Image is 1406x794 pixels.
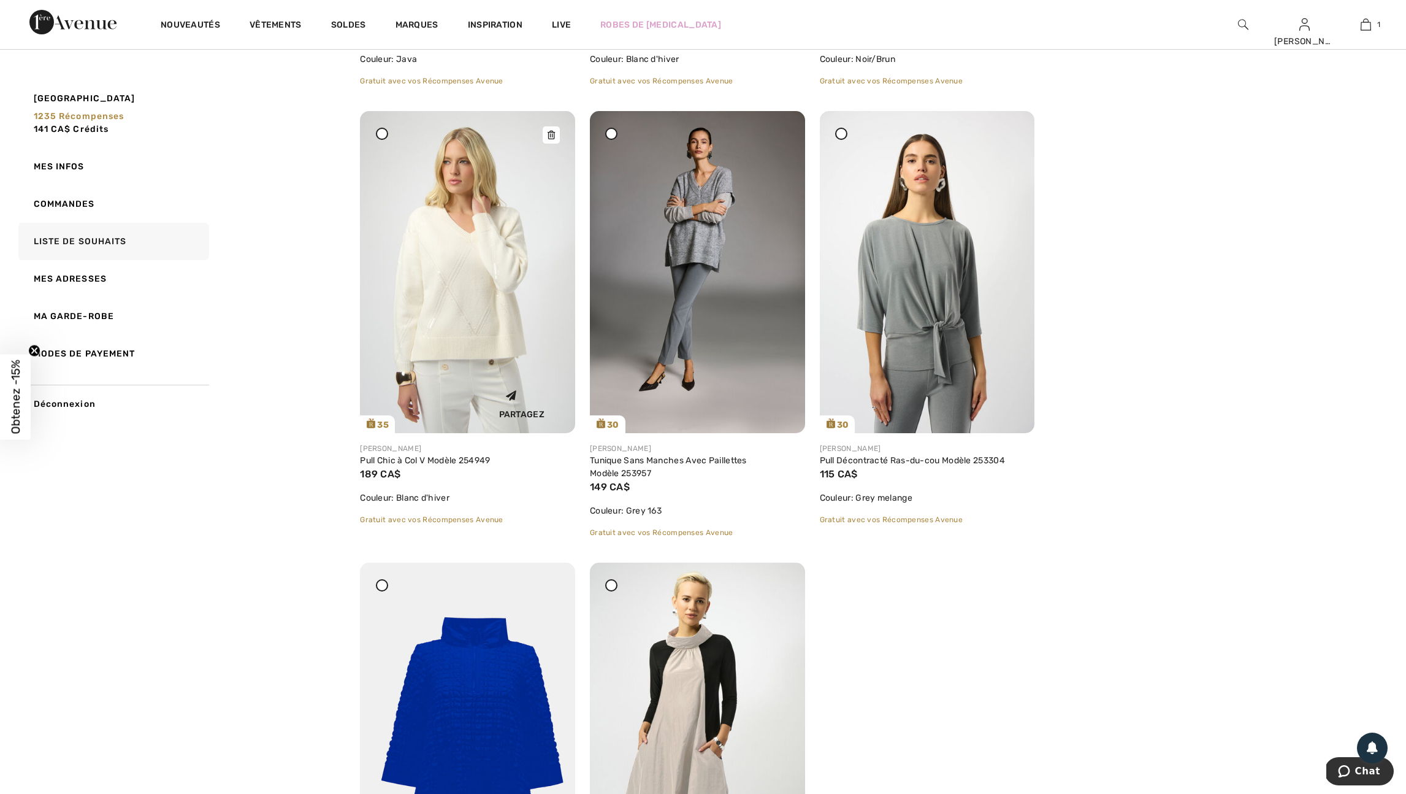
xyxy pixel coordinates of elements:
[360,468,400,480] span: 189 CA$
[590,75,805,87] div: Gratuit avec vos Récompenses Avenue
[1299,18,1310,30] a: Se connecter
[34,124,109,134] span: 141 CA$ Crédits
[820,455,1005,466] a: Pull Décontracté Ras-du-cou Modèle 253304
[590,455,747,479] a: Tunique Sans Manches Avec Paillettes Modèle 253957
[1274,35,1334,48] div: [PERSON_NAME]
[360,455,490,466] a: Pull Chic à Col V Modèle 254949
[820,491,1035,504] div: Couleur: Grey melange
[360,53,575,66] div: Couleur: Java
[1238,17,1248,32] img: recherche
[590,504,805,517] div: Couleur: Grey 163
[1335,17,1396,32] a: 1
[16,335,209,372] a: Modes de payement
[360,443,575,454] div: [PERSON_NAME]
[360,514,575,525] div: Gratuit avec vos Récompenses Avenue
[600,18,721,31] a: Robes de [MEDICAL_DATA]
[820,53,1035,66] div: Couleur: Noir/Brun
[360,111,575,433] a: 35
[1377,19,1380,30] span: 1
[478,380,566,424] div: Partagez
[1361,17,1371,32] img: Mon panier
[820,514,1035,525] div: Gratuit avec vos Récompenses Avenue
[331,20,366,33] a: Soldes
[28,345,40,357] button: Close teaser
[9,360,23,434] span: Obtenez -15%
[590,53,805,66] div: Couleur: Blanc d'hiver
[16,148,209,185] a: Mes infos
[16,385,209,423] a: Déconnexion
[590,481,630,493] span: 149 CA$
[590,527,805,538] div: Gratuit avec vos Récompenses Avenue
[250,20,302,33] a: Vêtements
[552,18,571,31] a: Live
[360,491,575,504] div: Couleur: Blanc d'hiver
[468,20,522,33] span: Inspiration
[590,111,805,433] a: 30
[820,111,1035,433] a: 30
[29,10,117,34] img: 1ère Avenue
[16,298,209,335] a: Ma garde-robe
[820,111,1035,433] img: joseph-ribkoff-tops-grey-melange_253304a_2_aea0_search.jpg
[16,260,209,298] a: Mes adresses
[34,111,124,121] span: 1235 récompenses
[590,443,805,454] div: [PERSON_NAME]
[820,443,1035,454] div: [PERSON_NAME]
[820,75,1035,87] div: Gratuit avec vos Récompenses Avenue
[395,20,438,33] a: Marques
[360,75,575,87] div: Gratuit avec vos Récompenses Avenue
[590,111,805,433] img: joseph-ribkoff-tops-grey-163_253957a_1_4484_search.jpg
[820,468,858,480] span: 115 CA$
[161,20,220,33] a: Nouveautés
[16,223,209,260] a: Liste de souhaits
[34,92,136,105] span: [GEOGRAPHIC_DATA]
[1299,17,1310,32] img: Mes infos
[360,111,575,433] img: joseph-ribkoff-tops-winter-white_254949a_4_7d26_search.jpg
[1326,757,1394,788] iframe: Ouvre un widget dans lequel vous pouvez chatter avec l’un de nos agents
[16,185,209,223] a: Commandes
